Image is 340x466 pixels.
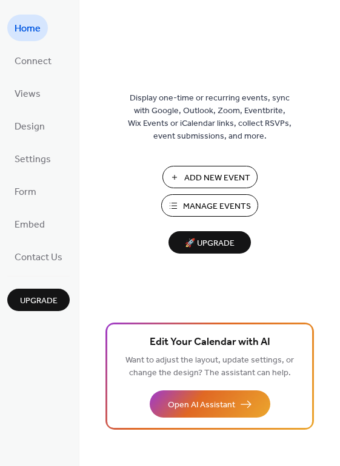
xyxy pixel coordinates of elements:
button: Upgrade [7,289,70,311]
a: Contact Us [7,243,70,270]
span: Settings [15,150,51,169]
button: Open AI Assistant [150,390,270,418]
a: Connect [7,47,59,74]
a: Embed [7,211,52,237]
a: Home [7,15,48,41]
span: Display one-time or recurring events, sync with Google, Outlook, Zoom, Eventbrite, Wix Events or ... [128,92,292,143]
span: Edit Your Calendar with AI [150,334,270,351]
span: Open AI Assistant [168,399,235,412]
span: Form [15,183,36,202]
span: Manage Events [183,200,251,213]
span: Views [15,85,41,104]
span: Design [15,117,45,137]
a: Views [7,80,48,107]
a: Form [7,178,44,205]
span: Add New Event [184,172,250,185]
a: Settings [7,145,58,172]
span: Embed [15,215,45,235]
span: Upgrade [20,295,58,307]
button: Add New Event [162,166,258,188]
button: 🚀 Upgrade [168,231,251,254]
span: Connect [15,52,52,71]
button: Manage Events [161,194,258,217]
span: Home [15,19,41,39]
span: Contact Us [15,248,62,267]
a: Design [7,113,52,139]
span: Want to adjust the layout, update settings, or change the design? The assistant can help. [125,352,294,381]
span: 🚀 Upgrade [176,235,244,252]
